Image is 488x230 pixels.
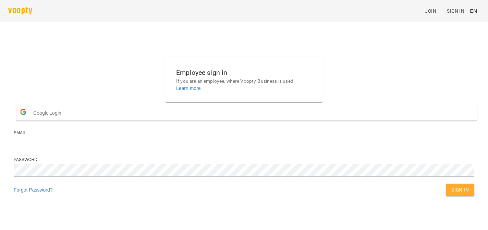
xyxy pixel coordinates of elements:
a: Join [422,5,444,17]
span: Sign In [451,186,469,194]
span: Google Login [33,106,65,120]
a: Learn more [176,85,201,91]
img: voopty.png [8,7,32,14]
h6: Employee sign in [176,67,312,78]
button: Sign In [446,184,474,196]
div: Email [14,130,474,136]
p: If you are an employee, where Voopty-Business is used. [176,78,312,85]
span: EN [470,7,477,14]
button: Employee sign inIf you are an employee, where Voopty-Business is used.Learn more [171,62,317,97]
button: EN [467,4,480,17]
div: Password [14,157,474,163]
span: Join [425,7,436,15]
a: Sign In [444,5,467,17]
span: Sign In [447,7,464,15]
a: Forgot Password? [14,187,53,193]
button: Google Login [16,105,477,120]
